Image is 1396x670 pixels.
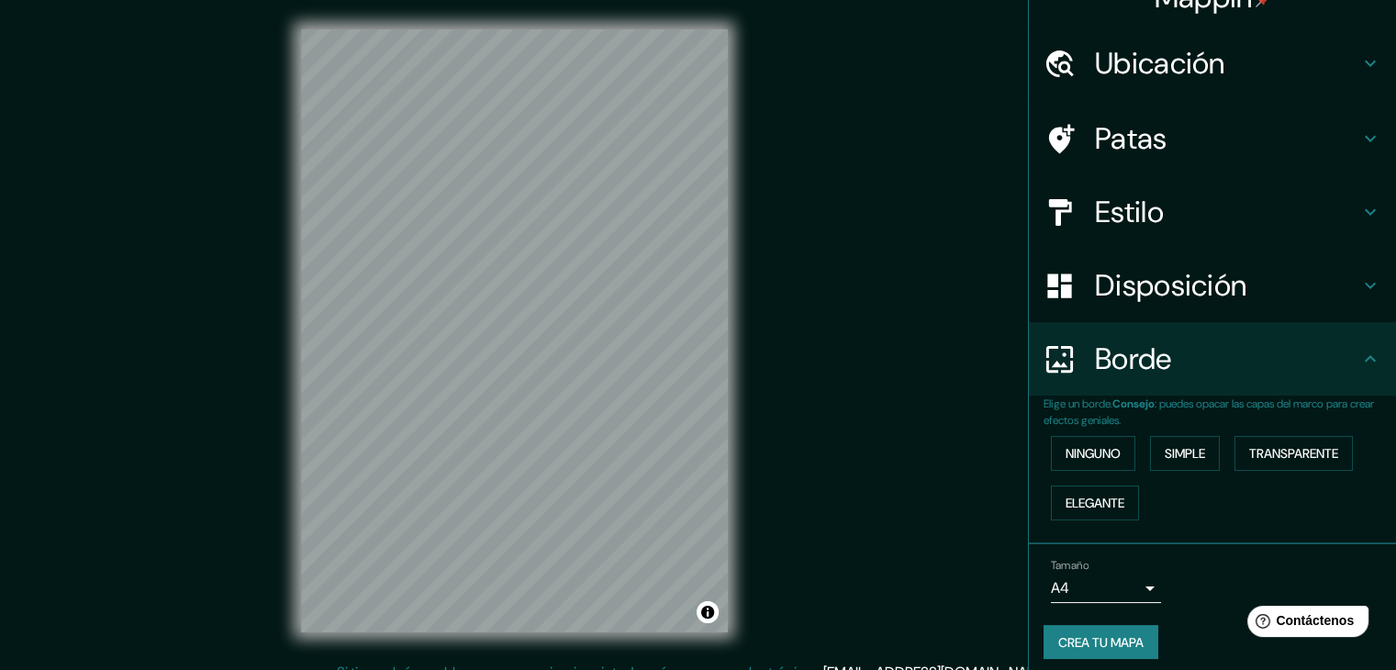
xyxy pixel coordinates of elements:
button: Ninguno [1051,436,1135,471]
font: Crea tu mapa [1058,634,1144,651]
button: Transparente [1234,436,1353,471]
font: A4 [1051,578,1069,597]
font: Patas [1095,119,1167,158]
font: Elegante [1066,495,1124,511]
font: Ubicación [1095,44,1225,83]
font: Disposición [1095,266,1246,305]
font: Elige un borde. [1044,396,1112,411]
button: Crea tu mapa [1044,625,1158,660]
div: A4 [1051,574,1161,603]
div: Patas [1029,102,1396,175]
font: Consejo [1112,396,1155,411]
canvas: Mapa [301,29,728,632]
font: Tamaño [1051,558,1089,573]
font: : puedes opacar las capas del marco para crear efectos geniales. [1044,396,1374,428]
font: Estilo [1095,193,1164,231]
button: Elegante [1051,486,1139,520]
div: Borde [1029,322,1396,396]
font: Transparente [1249,445,1338,462]
div: Estilo [1029,175,1396,249]
font: Simple [1165,445,1205,462]
font: Ninguno [1066,445,1121,462]
div: Disposición [1029,249,1396,322]
button: Simple [1150,436,1220,471]
iframe: Lanzador de widgets de ayuda [1233,598,1376,650]
div: Ubicación [1029,27,1396,100]
button: Activar o desactivar atribución [697,601,719,623]
font: Borde [1095,340,1172,378]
